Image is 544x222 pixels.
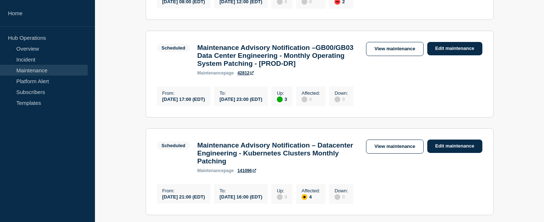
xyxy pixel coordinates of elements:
[277,188,287,193] p: Up :
[162,96,205,102] div: [DATE] 17:00 (EDT)
[366,140,423,154] a: View maintenance
[277,90,287,96] p: Up :
[197,71,234,76] p: page
[335,96,348,102] div: 0
[302,194,307,200] div: affected
[277,194,283,200] div: disabled
[302,188,320,193] p: Affected :
[237,71,254,76] a: 42812
[302,96,320,102] div: 0
[427,42,482,55] a: Edit maintenance
[335,194,340,200] div: disabled
[220,193,262,200] div: [DATE] 16:00 (EDT)
[277,193,287,200] div: 0
[335,90,348,96] p: Down :
[197,71,224,76] span: maintenance
[335,193,348,200] div: 0
[162,193,205,200] div: [DATE] 21:00 (EDT)
[277,97,283,102] div: up
[302,90,320,96] p: Affected :
[220,90,262,96] p: To :
[335,188,348,193] p: Down :
[427,140,482,153] a: Edit maintenance
[162,45,186,51] div: Scheduled
[366,42,423,56] a: View maintenance
[162,143,186,148] div: Scheduled
[197,141,359,165] h3: Maintenance Advisory Notification – Datacenter Engineering - Kubernetes Clusters Monthly Patching
[302,97,307,102] div: disabled
[277,96,287,102] div: 3
[237,168,256,173] a: 141096
[197,168,234,173] p: page
[302,193,320,200] div: 4
[220,188,262,193] p: To :
[335,97,340,102] div: disabled
[220,96,262,102] div: [DATE] 23:00 (EDT)
[197,44,359,68] h3: Maintenance Advisory Notification –GB00/GB03 Data Center Engineering - Monthly Operating System P...
[162,90,205,96] p: From :
[162,188,205,193] p: From :
[197,168,224,173] span: maintenance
